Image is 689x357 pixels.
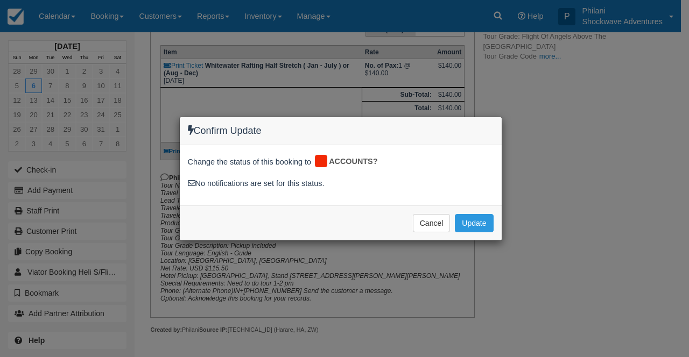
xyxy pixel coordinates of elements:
h4: Confirm Update [188,125,494,137]
button: Update [455,214,493,232]
div: ACCOUNTS? [313,153,385,170]
span: Change the status of this booking to [188,156,312,170]
button: Cancel [413,214,451,232]
div: No notifications are set for this status. [188,178,494,189]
